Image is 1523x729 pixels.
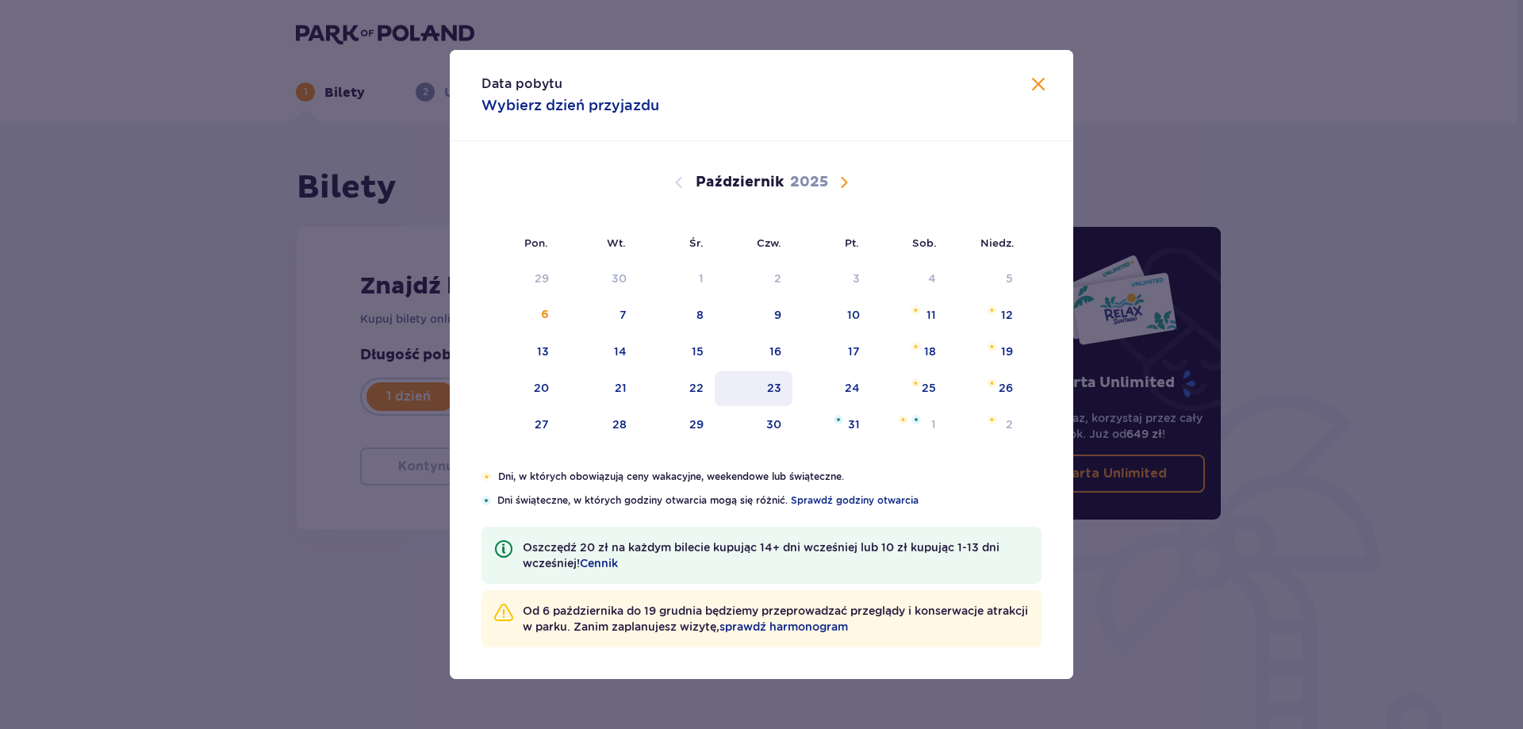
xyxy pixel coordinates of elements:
td: poniedziałek, 20 października 2025 [481,371,560,406]
td: piątek, 10 października 2025 [792,298,871,333]
img: Pomarańczowa gwiazdka [987,305,997,315]
p: Dni świąteczne, w których godziny otwarcia mogą się różnić. [497,493,1042,508]
img: Pomarańczowa gwiazdka [987,415,997,424]
td: wtorek, 21 października 2025 [560,371,639,406]
img: Pomarańczowa gwiazdka [987,342,997,351]
div: 22 [689,380,704,396]
div: 16 [769,343,781,359]
td: Data niedostępna. wtorek, 30 września 2025 [560,262,639,297]
div: 24 [845,380,860,396]
td: czwartek, 16 października 2025 [715,335,793,370]
td: Data niedostępna. niedziela, 5 października 2025 [947,262,1024,297]
div: 4 [928,270,936,286]
td: poniedziałek, 13 października 2025 [481,335,560,370]
div: 21 [615,380,627,396]
td: piątek, 17 października 2025 [792,335,871,370]
td: czwartek, 9 października 2025 [715,298,793,333]
div: 29 [689,416,704,432]
p: Wybierz dzień przyjazdu [481,96,659,115]
img: Niebieska gwiazdka [911,415,921,424]
div: 10 [847,307,860,323]
td: niedziela, 26 października 2025 [947,371,1024,406]
td: środa, 15 października 2025 [638,335,715,370]
div: 15 [692,343,704,359]
p: Październik [696,173,784,192]
td: sobota, 18 października 2025 [871,335,948,370]
div: 1 [931,416,936,432]
div: 30 [612,270,627,286]
div: 19 [1001,343,1013,359]
p: Dni, w których obowiązują ceny wakacyjne, weekendowe lub świąteczne. [498,470,1042,484]
td: czwartek, 23 października 2025 [715,371,793,406]
div: 8 [696,307,704,323]
td: poniedziałek, 27 października 2025 [481,408,560,443]
small: Śr. [689,236,704,249]
small: Niedz. [980,236,1015,249]
img: Pomarańczowa gwiazdka [987,378,997,388]
td: środa, 22 października 2025 [638,371,715,406]
td: wtorek, 14 października 2025 [560,335,639,370]
td: piątek, 24 października 2025 [792,371,871,406]
td: niedziela, 12 października 2025 [947,298,1024,333]
div: 28 [612,416,627,432]
div: 26 [999,380,1013,396]
div: 13 [537,343,549,359]
div: 7 [620,307,627,323]
td: Data niedostępna. sobota, 4 października 2025 [871,262,948,297]
img: Pomarańczowa gwiazdka [481,472,492,482]
td: Data niedostępna. poniedziałek, 29 września 2025 [481,262,560,297]
div: 29 [535,270,549,286]
small: Wt. [607,236,626,249]
td: Data niedostępna. czwartek, 2 października 2025 [715,262,793,297]
img: Niebieska gwiazdka [481,496,491,505]
div: 30 [766,416,781,432]
td: poniedziałek, 6 października 2025 [481,298,560,333]
div: 5 [1006,270,1013,286]
div: 31 [848,416,860,432]
small: Sob. [912,236,937,249]
td: niedziela, 2 listopada 2025 [947,408,1024,443]
td: piątek, 31 października 2025 [792,408,871,443]
a: sprawdź harmonogram [719,619,848,635]
small: Pt. [845,236,859,249]
div: 2 [774,270,781,286]
a: Cennik [580,555,618,571]
img: Niebieska gwiazdka [834,415,843,424]
p: 2025 [790,173,828,192]
p: Od 6 października do 19 grudnia będziemy przeprowadzać przeglądy i konserwacje atrakcji w parku. ... [523,603,1029,635]
button: Zamknij [1029,75,1048,95]
td: niedziela, 19 października 2025 [947,335,1024,370]
td: wtorek, 7 października 2025 [560,298,639,333]
td: sobota, 1 listopada 2025 [871,408,948,443]
div: 6 [541,307,549,323]
button: Poprzedni miesiąc [669,173,689,192]
button: Następny miesiąc [834,173,854,192]
div: 14 [614,343,627,359]
div: 11 [926,307,936,323]
td: Data niedostępna. środa, 1 października 2025 [638,262,715,297]
img: Pomarańczowa gwiazdka [911,378,921,388]
div: 3 [853,270,860,286]
td: środa, 8 października 2025 [638,298,715,333]
div: 12 [1001,307,1013,323]
img: Pomarańczowa gwiazdka [898,415,908,424]
div: 2 [1006,416,1013,432]
small: Pon. [524,236,548,249]
div: 25 [922,380,936,396]
td: Data niedostępna. piątek, 3 października 2025 [792,262,871,297]
td: sobota, 11 października 2025 [871,298,948,333]
p: Oszczędź 20 zł na każdym bilecie kupując 14+ dni wcześniej lub 10 zł kupując 1-13 dni wcześniej! [523,539,1029,571]
td: czwartek, 30 października 2025 [715,408,793,443]
td: środa, 29 października 2025 [638,408,715,443]
div: 1 [699,270,704,286]
p: Data pobytu [481,75,562,93]
td: wtorek, 28 października 2025 [560,408,639,443]
div: 27 [535,416,549,432]
a: Sprawdź godziny otwarcia [791,493,919,508]
small: Czw. [757,236,781,249]
div: 20 [534,380,549,396]
div: 18 [924,343,936,359]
